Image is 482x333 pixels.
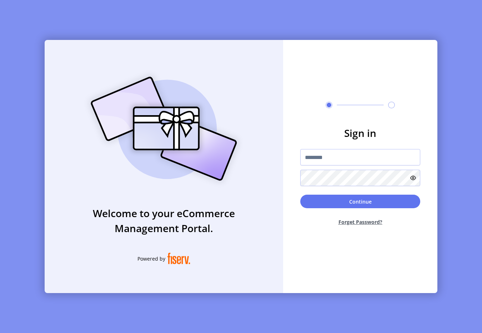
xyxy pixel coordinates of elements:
[45,206,283,236] h3: Welcome to your eCommerce Management Portal.
[137,255,165,262] span: Powered by
[300,212,420,231] button: Forget Password?
[80,69,248,189] img: card_Illustration.svg
[300,125,420,140] h3: Sign in
[300,195,420,208] button: Continue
